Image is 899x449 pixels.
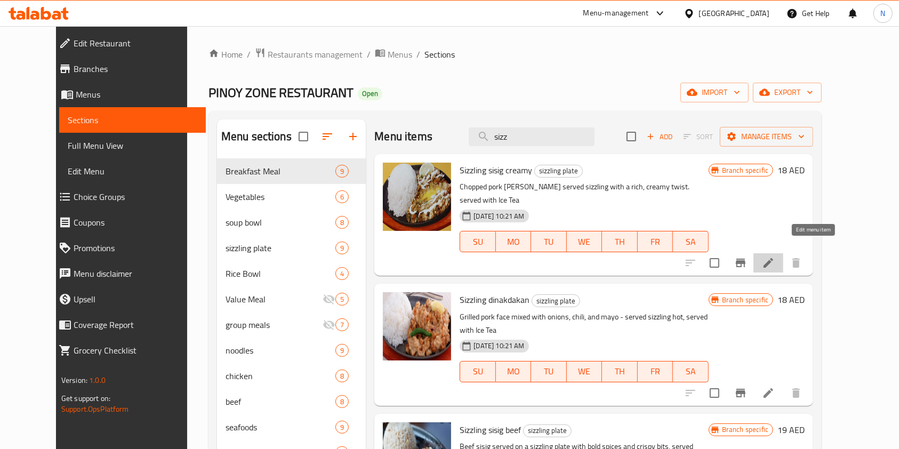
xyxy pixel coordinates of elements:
div: items [335,165,349,178]
span: TH [606,364,633,379]
a: Grocery Checklist [50,338,206,363]
span: MO [500,364,527,379]
div: Menu-management [583,7,649,20]
a: Branches [50,56,206,82]
span: FR [642,364,669,379]
div: [GEOGRAPHIC_DATA] [699,7,769,19]
span: import [689,86,740,99]
div: seafoods9 [217,414,366,440]
a: Edit Menu [59,158,206,184]
a: Menu disclaimer [50,261,206,286]
div: items [335,293,349,306]
span: Version: [61,373,87,387]
span: Select to update [703,382,726,404]
a: Menus [375,47,412,61]
span: Value Meal [226,293,323,306]
button: Add [643,129,677,145]
h2: Menu sections [221,129,292,145]
span: Menus [76,88,198,101]
div: sizzling plate [523,424,572,437]
svg: Inactive section [323,318,335,331]
img: Sizzling dinakdakan [383,292,451,360]
button: import [680,83,749,102]
span: Add item [643,129,677,145]
span: Edit Menu [68,165,198,178]
a: Edit Restaurant [50,30,206,56]
span: Breakfast Meal [226,165,335,178]
img: Sizzling sisig creamy [383,163,451,231]
span: MO [500,234,527,250]
span: 9 [336,243,348,253]
a: Upsell [50,286,206,312]
span: SA [677,364,704,379]
span: group meals [226,318,323,331]
span: Add [645,131,674,143]
span: SA [677,234,704,250]
span: Rice Bowl [226,267,335,280]
span: sizzling plate [532,295,580,307]
li: / [247,48,251,61]
div: soup bowl8 [217,210,366,235]
button: SU [460,231,495,252]
span: FR [642,234,669,250]
button: Add section [340,124,366,149]
div: items [335,190,349,203]
div: items [335,216,349,229]
svg: Inactive section [323,293,335,306]
a: Home [208,48,243,61]
div: items [335,318,349,331]
span: [DATE] 10:21 AM [469,211,528,221]
span: export [761,86,813,99]
span: soup bowl [226,216,335,229]
li: / [416,48,420,61]
div: items [335,395,349,408]
button: Branch-specific-item [728,380,753,406]
span: Menus [388,48,412,61]
span: TU [535,234,563,250]
span: SU [464,364,491,379]
span: 9 [336,346,348,356]
span: Get support on: [61,391,110,405]
span: PINOY ZONE RESTAURANT [208,81,354,105]
span: Edit Restaurant [74,37,198,50]
span: noodles [226,344,335,357]
span: SU [464,234,491,250]
button: WE [567,361,603,382]
span: N [880,7,885,19]
span: Coverage Report [74,318,198,331]
span: [DATE] 10:21 AM [469,341,528,351]
div: Vegetables6 [217,184,366,210]
span: seafoods [226,421,335,434]
div: items [335,242,349,254]
span: 5 [336,294,348,304]
div: sizzling plate9 [217,235,366,261]
nav: breadcrumb [208,47,822,61]
span: sizzling plate [524,424,571,437]
span: 8 [336,218,348,228]
li: / [367,48,371,61]
div: Breakfast Meal9 [217,158,366,184]
div: Rice Bowl4 [217,261,366,286]
button: TH [602,231,638,252]
button: SA [673,231,709,252]
span: Select section [620,125,643,148]
div: beef8 [217,389,366,414]
button: TU [531,361,567,382]
span: chicken [226,370,335,382]
a: Edit menu item [762,387,775,399]
div: Value Meal5 [217,286,366,312]
span: Full Menu View [68,139,198,152]
a: Restaurants management [255,47,363,61]
span: Select to update [703,252,726,274]
button: SA [673,361,709,382]
span: Sections [424,48,455,61]
span: beef [226,395,335,408]
span: Sections [68,114,198,126]
h2: Menu items [374,129,432,145]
